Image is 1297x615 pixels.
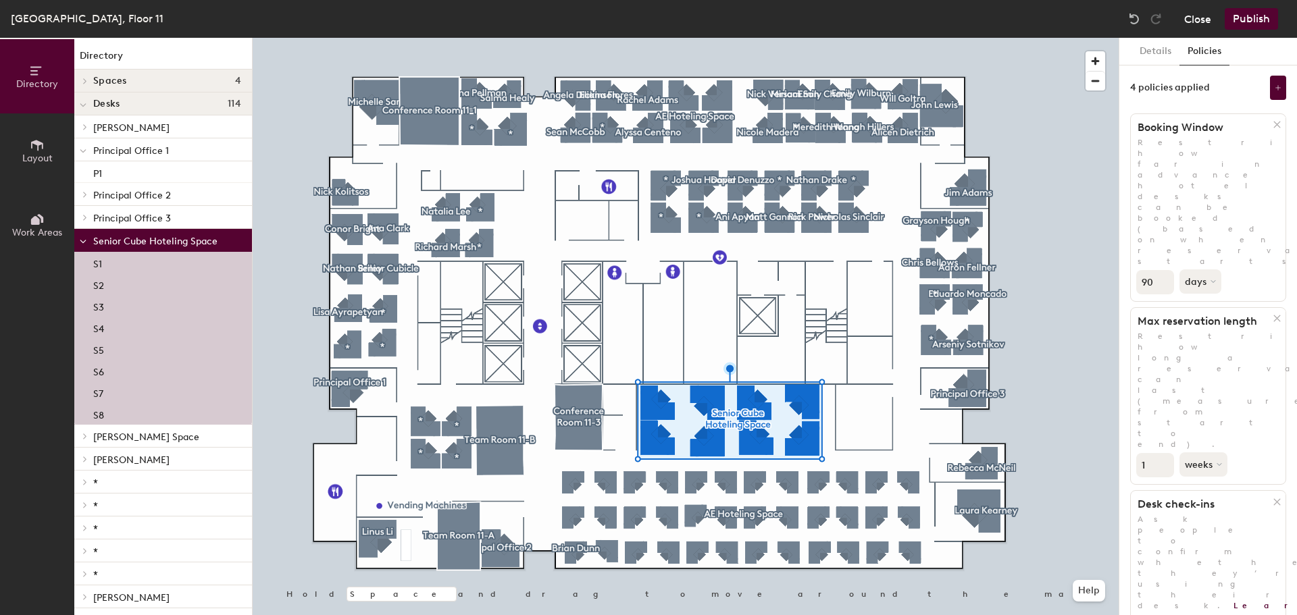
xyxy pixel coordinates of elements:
[1179,38,1229,65] button: Policies
[1179,269,1221,294] button: days
[93,341,104,356] p: S5
[93,319,104,335] p: S4
[93,431,199,443] span: [PERSON_NAME] Space
[1131,331,1286,450] p: Restrict how long a reservation can last (measured from start to end).
[93,236,218,247] span: Senior Cube Hoteling Space
[1073,580,1105,601] button: Help
[228,99,241,109] span: 114
[1130,82,1210,93] div: 4 policies applied
[235,76,241,86] span: 4
[1131,121,1273,134] h1: Booking Window
[1131,315,1273,328] h1: Max reservation length
[22,153,53,164] span: Layout
[93,406,104,421] p: S8
[93,122,170,134] span: [PERSON_NAME]
[1149,12,1163,26] img: Redo
[93,592,170,604] span: [PERSON_NAME]
[1225,8,1278,30] button: Publish
[11,10,163,27] div: [GEOGRAPHIC_DATA], Floor 11
[93,145,169,157] span: Principal Office 1
[93,298,104,313] p: S3
[93,99,120,109] span: Desks
[1131,498,1273,511] h1: Desk check-ins
[93,384,103,400] p: S7
[93,276,104,292] p: S2
[93,454,170,466] span: [PERSON_NAME]
[1131,38,1179,65] button: Details
[93,363,104,378] p: S6
[1127,12,1141,26] img: Undo
[93,190,171,201] span: Principal Office 2
[93,76,127,86] span: Spaces
[1184,8,1211,30] button: Close
[93,255,102,270] p: S1
[93,213,171,224] span: Principal Office 3
[93,164,102,180] p: P1
[74,49,252,70] h1: Directory
[1131,137,1286,267] p: Restrict how far in advance hotel desks can be booked (based on when reservation starts).
[1179,452,1227,477] button: weeks
[12,227,62,238] span: Work Areas
[16,78,58,90] span: Directory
